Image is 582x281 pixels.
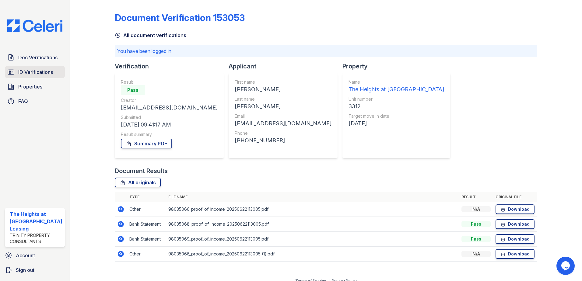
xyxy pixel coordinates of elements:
[235,113,331,119] div: Email
[121,114,218,120] div: Submitted
[127,247,166,262] td: Other
[18,54,58,61] span: Doc Verifications
[115,178,161,187] a: All originals
[459,192,493,202] th: Result
[556,257,576,275] iframe: chat widget
[349,113,444,119] div: Target move in date
[127,192,166,202] th: Type
[18,83,42,90] span: Properties
[2,249,67,262] a: Account
[342,62,455,71] div: Property
[235,119,331,128] div: [EMAIL_ADDRESS][DOMAIN_NAME]
[496,234,535,244] a: Download
[10,210,62,232] div: The Heights at [GEOGRAPHIC_DATA] Leasing
[166,247,459,262] td: 98035066_proof_of_income_20250622113005 (1).pdf
[115,32,186,39] a: All document verifications
[5,66,65,78] a: ID Verifications
[235,136,331,145] div: [PHONE_NUMBER]
[115,12,245,23] div: Document Verification 153053
[496,204,535,214] a: Download
[166,232,459,247] td: 98035069_proof_of_income_20250622113005.pdf
[2,264,67,276] a: Sign out
[121,103,218,112] div: [EMAIL_ADDRESS][DOMAIN_NAME]
[349,85,444,94] div: The Heights at [GEOGRAPHIC_DATA]
[127,232,166,247] td: Bank Statement
[461,236,491,242] div: Pass
[121,85,145,95] div: Pass
[349,79,444,85] div: Name
[115,62,229,71] div: Verification
[121,97,218,103] div: Creator
[121,139,172,148] a: Summary PDF
[5,95,65,107] a: FAQ
[117,47,535,55] p: You have been logged in
[235,85,331,94] div: [PERSON_NAME]
[235,96,331,102] div: Last name
[349,79,444,94] a: Name The Heights at [GEOGRAPHIC_DATA]
[349,102,444,111] div: 3312
[461,221,491,227] div: Pass
[496,219,535,229] a: Download
[18,68,53,76] span: ID Verifications
[5,51,65,64] a: Doc Verifications
[115,167,168,175] div: Document Results
[127,202,166,217] td: Other
[18,98,28,105] span: FAQ
[121,79,218,85] div: Result
[349,119,444,128] div: [DATE]
[461,251,491,257] div: N/A
[461,206,491,212] div: N/A
[229,62,342,71] div: Applicant
[235,102,331,111] div: [PERSON_NAME]
[5,81,65,93] a: Properties
[16,252,35,259] span: Account
[127,217,166,232] td: Bank Statement
[16,266,34,274] span: Sign out
[166,202,459,217] td: 98035066_proof_of_income_20250622113005.pdf
[10,232,62,245] div: Trinity Property Consultants
[121,131,218,137] div: Result summary
[121,120,218,129] div: [DATE] 09:41:17 AM
[235,130,331,136] div: Phone
[493,192,537,202] th: Original file
[235,79,331,85] div: First name
[166,192,459,202] th: File name
[349,96,444,102] div: Unit number
[2,19,67,32] img: CE_Logo_Blue-a8612792a0a2168367f1c8372b55b34899dd931a85d93a1a3d3e32e68fde9ad4.png
[496,249,535,259] a: Download
[166,217,459,232] td: 98035068_proof_of_income_20250622113005.pdf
